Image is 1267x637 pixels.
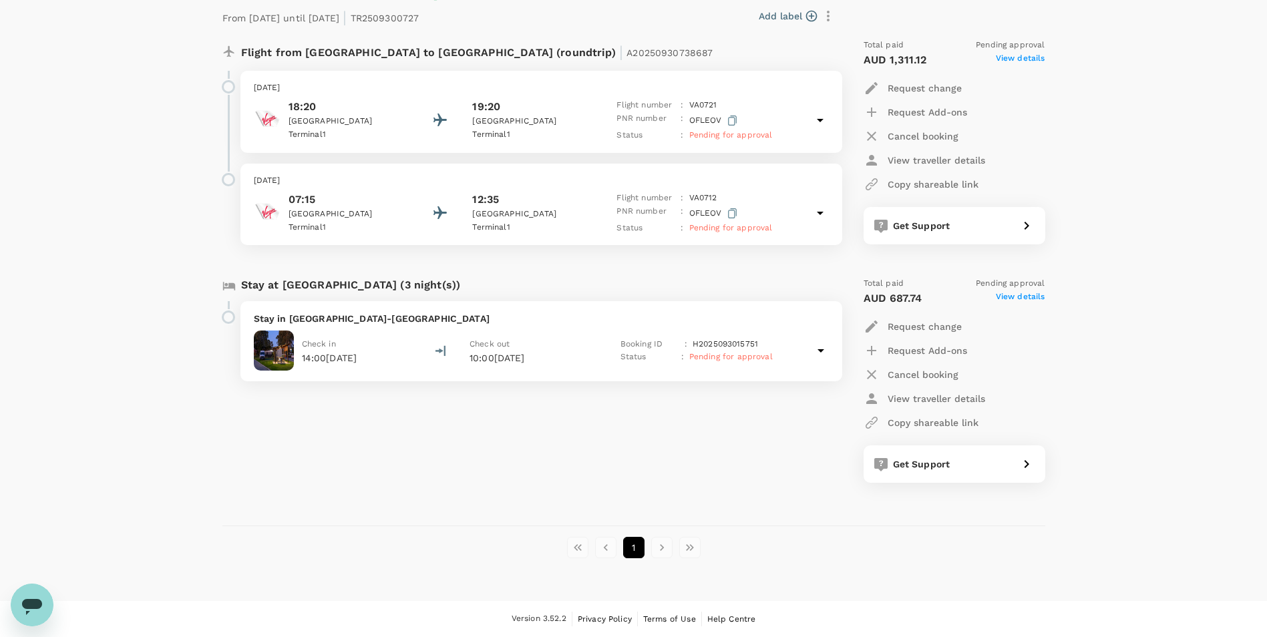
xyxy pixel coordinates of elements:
button: Request change [864,314,962,339]
p: Cancel booking [888,130,958,143]
span: Total paid [864,39,904,52]
p: 19:20 [472,99,500,115]
span: Pending for approval [689,223,773,232]
p: Flight number [616,192,675,205]
p: Terminal 1 [472,128,592,142]
span: Terms of Use [643,614,696,624]
button: Request Add-ons [864,100,967,124]
p: Status [616,129,675,142]
p: From [DATE] until [DATE] TR2509300727 [222,4,419,28]
p: : [681,112,683,129]
p: Terminal 1 [289,128,409,142]
span: | [343,8,347,27]
p: Copy shareable link [888,416,978,429]
p: : [681,99,683,112]
p: Stay in [GEOGRAPHIC_DATA]-[GEOGRAPHIC_DATA] [254,312,829,325]
p: Flight from [GEOGRAPHIC_DATA] to [GEOGRAPHIC_DATA] (roundtrip) [241,39,713,63]
span: | [619,43,623,61]
iframe: Button to launch messaging window [11,584,53,626]
p: VA 0712 [689,192,717,205]
img: Virgin Australia [254,105,281,132]
p: [GEOGRAPHIC_DATA] [289,115,409,128]
button: Copy shareable link [864,411,978,435]
span: View details [996,52,1045,68]
p: PNR number [616,205,675,222]
p: : [681,129,683,142]
span: Help Centre [707,614,756,624]
button: Cancel booking [864,363,958,387]
button: View traveller details [864,148,985,172]
span: Check out [470,339,510,349]
p: Request change [888,320,962,333]
button: Copy shareable link [864,172,978,196]
span: Pending approval [976,277,1045,290]
p: 12:35 [472,192,499,208]
button: Cancel booking [864,124,958,148]
p: Terminal 1 [472,221,592,234]
img: Discovery Parks-perth Airport [254,331,294,371]
button: View traveller details [864,387,985,411]
span: Check in [302,339,336,349]
p: Booking ID [620,338,679,351]
span: Version 3.52.2 [512,612,566,626]
p: Request change [888,81,962,95]
span: A20250930738687 [626,47,713,58]
p: Status [620,351,676,364]
span: Pending approval [976,39,1045,52]
p: AUD 687.74 [864,290,922,306]
p: 10:00[DATE] [470,351,596,365]
p: : [681,192,683,205]
p: [DATE] [254,174,829,188]
p: [GEOGRAPHIC_DATA] [472,115,592,128]
p: [DATE] [254,81,829,95]
p: AUD 1,311.12 [864,52,927,68]
p: OFLEOV [689,205,740,222]
p: Request Add-ons [888,344,967,357]
p: [GEOGRAPHIC_DATA] [472,208,592,221]
p: Terminal 1 [289,221,409,234]
img: Virgin Australia [254,198,281,225]
p: : [681,351,684,364]
p: Status [616,222,675,235]
p: Stay at [GEOGRAPHIC_DATA] (3 night(s)) [241,277,461,293]
p: Cancel booking [888,368,958,381]
p: 07:15 [289,192,409,208]
span: View details [996,290,1045,306]
nav: pagination navigation [564,537,704,558]
span: Pending for approval [689,352,773,361]
span: Total paid [864,277,904,290]
p: View traveller details [888,392,985,405]
p: PNR number [616,112,675,129]
p: OFLEOV [689,112,740,129]
p: H2025093015751 [693,338,758,351]
p: [GEOGRAPHIC_DATA] [289,208,409,221]
a: Terms of Use [643,612,696,626]
p: : [685,338,687,351]
span: Pending for approval [689,130,773,140]
p: : [681,205,683,222]
p: Flight number [616,99,675,112]
p: : [681,222,683,235]
p: VA 0721 [689,99,717,112]
p: View traveller details [888,154,985,167]
button: Request Add-ons [864,339,967,363]
p: Copy shareable link [888,178,978,191]
p: 18:20 [289,99,409,115]
p: Request Add-ons [888,105,967,119]
button: Request change [864,76,962,100]
a: Help Centre [707,612,756,626]
a: Privacy Policy [578,612,632,626]
span: Get Support [893,459,950,469]
button: Add label [759,9,817,23]
button: page 1 [623,537,645,558]
p: 14:00[DATE] [302,351,357,365]
span: Get Support [893,220,950,231]
span: Privacy Policy [578,614,632,624]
